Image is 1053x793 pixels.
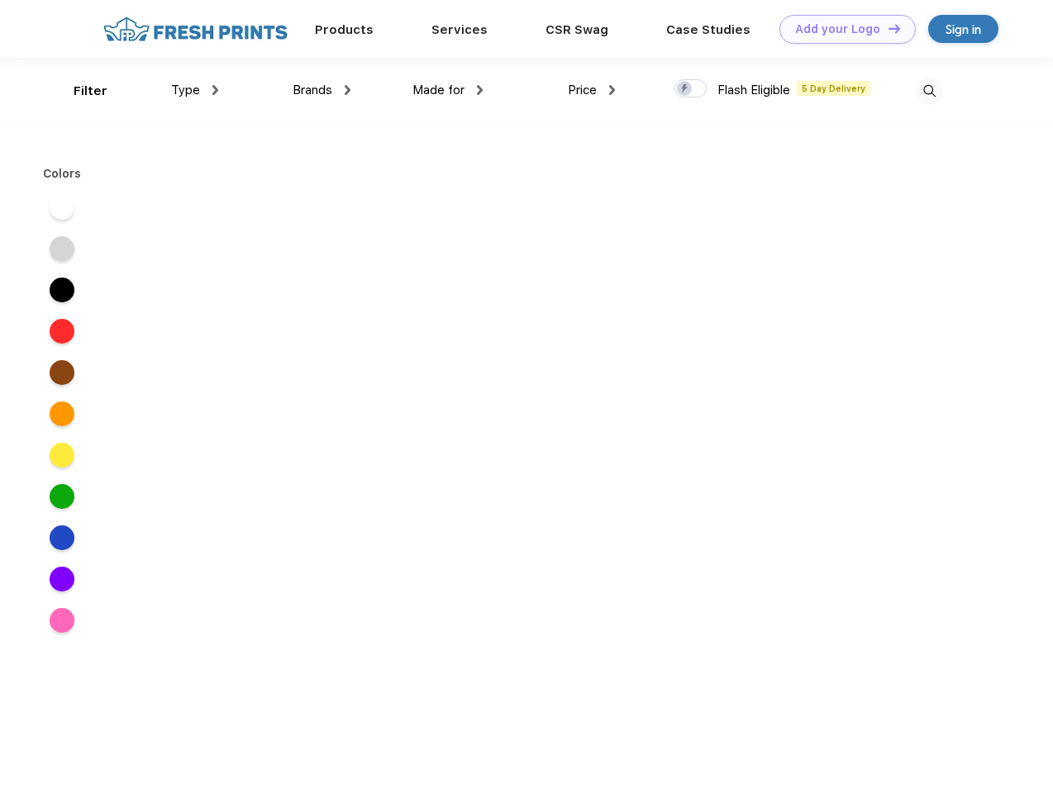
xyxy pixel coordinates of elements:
span: Price [568,83,597,97]
div: Colors [31,165,94,183]
span: Brands [293,83,332,97]
a: Products [315,22,374,37]
img: dropdown.png [477,85,483,95]
div: Sign in [946,20,981,39]
span: Flash Eligible [717,83,790,97]
div: Filter [74,82,107,101]
img: dropdown.png [212,85,218,95]
img: dropdown.png [345,85,350,95]
span: Made for [412,83,465,97]
img: fo%20logo%202.webp [98,15,293,44]
div: Add your Logo [795,22,880,36]
a: Services [431,22,488,37]
a: CSR Swag [546,22,608,37]
span: Type [171,83,200,97]
img: dropdown.png [609,85,615,95]
span: 5 Day Delivery [797,81,870,96]
a: Sign in [928,15,998,43]
img: desktop_search.svg [916,78,943,105]
img: DT [889,24,900,33]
